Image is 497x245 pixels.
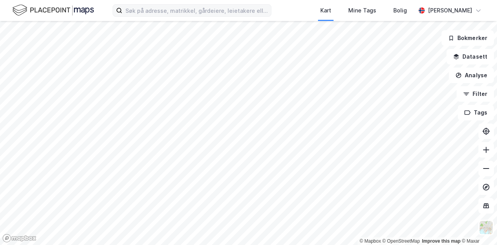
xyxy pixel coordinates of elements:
[2,234,36,243] a: Mapbox homepage
[441,30,494,46] button: Bokmerker
[422,238,461,244] a: Improve this map
[393,6,407,15] div: Bolig
[122,5,271,16] input: Søk på adresse, matrikkel, gårdeiere, leietakere eller personer
[449,68,494,83] button: Analyse
[382,238,420,244] a: OpenStreetMap
[457,86,494,102] button: Filter
[320,6,331,15] div: Kart
[428,6,472,15] div: [PERSON_NAME]
[447,49,494,64] button: Datasett
[458,208,497,245] iframe: Chat Widget
[458,208,497,245] div: Kontrollprogram for chat
[360,238,381,244] a: Mapbox
[458,105,494,120] button: Tags
[12,3,94,17] img: logo.f888ab2527a4732fd821a326f86c7f29.svg
[348,6,376,15] div: Mine Tags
